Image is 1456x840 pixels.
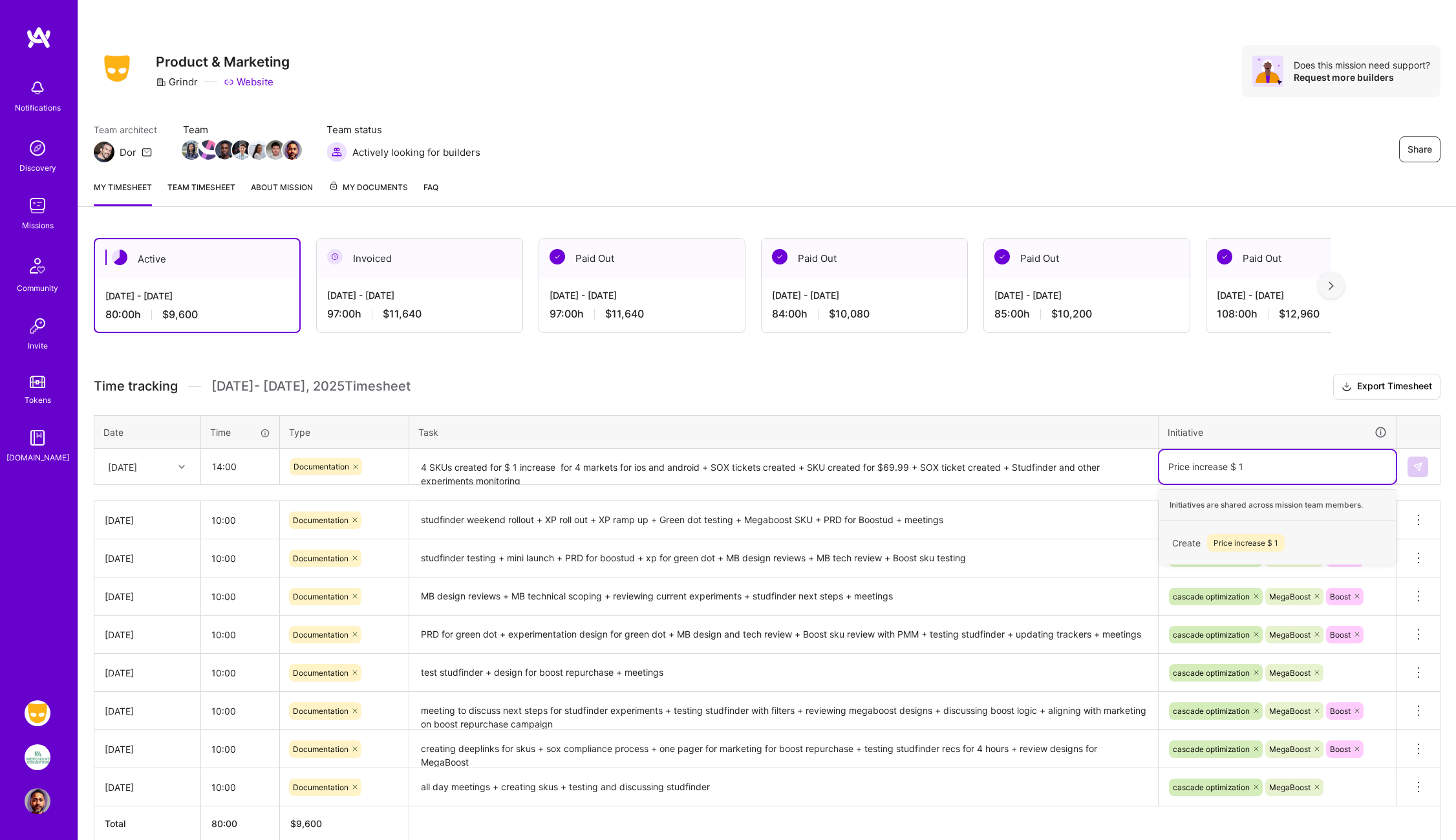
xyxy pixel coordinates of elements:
[25,393,51,407] div: Tokens
[1217,288,1402,302] div: [DATE] - [DATE]
[550,249,565,264] img: Paid Out
[156,75,198,89] div: Grindr
[317,239,522,278] div: Invoiced
[232,140,252,160] img: Team Member Avatar
[201,656,279,690] input: HH:MM
[1217,307,1402,321] div: 108:00 h
[94,142,114,162] img: Team Architect
[994,249,1010,264] img: Paid Out
[25,700,50,726] img: Grindr: Product & Marketing
[328,180,408,195] span: My Documents
[19,161,56,175] div: Discovery
[105,628,190,641] div: [DATE]
[293,515,348,525] span: Documentation
[293,744,348,754] span: Documentation
[283,140,302,160] img: Team Member Avatar
[772,288,957,302] div: [DATE] - [DATE]
[162,308,198,321] span: $9,600
[112,250,127,265] img: Active
[156,77,166,87] i: icon CompanyGray
[327,249,343,264] img: Invoiced
[30,376,45,388] img: tokens
[409,415,1159,449] th: Task
[1217,249,1232,264] img: Paid Out
[1269,630,1311,640] span: MegaBoost
[550,288,734,302] div: [DATE] - [DATE]
[25,744,50,770] img: We Are The Merchants: Founding Product Manager, Merchant Collective
[105,552,190,565] div: [DATE]
[21,788,54,814] a: User Avatar
[1168,425,1387,440] div: Initiative
[290,818,322,829] span: $ 9,600
[182,140,201,160] img: Team Member Avatar
[156,54,290,70] h3: Product & Marketing
[1173,592,1250,601] span: cascade optimization
[105,704,190,718] div: [DATE]
[17,281,58,295] div: Community
[6,451,69,464] div: [DOMAIN_NAME]
[183,139,200,161] a: Team Member Avatar
[249,140,268,160] img: Team Member Avatar
[1173,706,1250,716] span: cascade optimization
[1206,239,1412,278] div: Paid Out
[1159,489,1396,521] div: Initiatives are shared across mission team members.
[266,140,285,160] img: Team Member Avatar
[1051,307,1092,321] span: $10,200
[28,339,48,352] div: Invite
[411,502,1157,538] textarea: studfinder weekend rollout + XP roll out + XP ramp up + Green dot testing + Megaboost SKU + PRD f...
[293,592,348,601] span: Documentation
[105,742,190,756] div: [DATE]
[293,782,348,792] span: Documentation
[201,503,279,537] input: HH:MM
[1173,668,1250,678] span: cascade optimization
[1330,630,1351,640] span: Boost
[105,781,190,794] div: [DATE]
[411,579,1157,614] textarea: MB design reviews + MB technical scoping + reviewing current experiments + studfinder next steps ...
[411,770,1157,805] textarea: all day meetings + creating skus + testing and discussing studfinder
[411,450,1157,484] textarea: 4 SKUs created for $ 1 increase for 4 markets for ios and android + SOX tickets created + SKU cre...
[280,415,409,449] th: Type
[25,313,50,339] img: Invite
[994,288,1179,302] div: [DATE] - [DATE]
[327,142,347,162] img: Actively looking for builders
[201,579,279,614] input: HH:MM
[411,541,1157,576] textarea: studfinder testing + mini launch + PRD for boostud + xp for green dot + MB design reviews + MB te...
[21,700,54,726] a: Grindr: Product & Marketing
[25,75,50,101] img: bell
[94,415,201,449] th: Date
[550,307,734,321] div: 97:00 h
[250,139,267,161] a: Team Member Avatar
[233,139,250,161] a: Team Member Avatar
[1330,706,1351,716] span: Boost
[105,289,289,303] div: [DATE] - [DATE]
[984,239,1190,278] div: Paid Out
[411,655,1157,691] textarea: test studfinder + design for boost repurchase + meetings
[1207,534,1285,552] span: Price increase $ 1
[25,135,50,161] img: discovery
[1252,56,1283,87] img: Avatar
[1269,592,1311,601] span: MegaBoost
[25,193,50,219] img: teamwork
[1173,744,1250,754] span: cascade optimization
[200,139,217,161] a: Team Member Avatar
[539,239,745,278] div: Paid Out
[95,239,299,279] div: Active
[328,180,408,206] a: My Documents
[762,239,967,278] div: Paid Out
[423,180,438,206] a: FAQ
[352,145,480,159] span: Actively looking for builders
[1413,462,1423,472] img: Submit
[215,140,235,160] img: Team Member Avatar
[1166,528,1389,558] div: Create
[293,706,348,716] span: Documentation
[201,618,279,652] input: HH:MM
[167,180,235,206] a: Team timesheet
[224,75,273,89] a: Website
[1269,668,1311,678] span: MegaBoost
[201,541,279,576] input: HH:MM
[327,288,512,302] div: [DATE] - [DATE]
[1269,782,1311,792] span: MegaBoost
[201,732,279,766] input: HH:MM
[217,139,233,161] a: Team Member Avatar
[15,101,61,114] div: Notifications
